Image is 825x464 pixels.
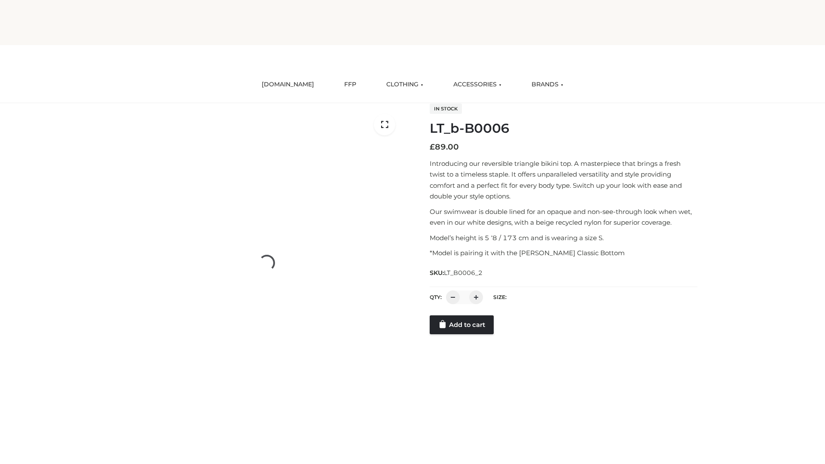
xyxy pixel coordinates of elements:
p: Model’s height is 5 ‘8 / 173 cm and is wearing a size S. [430,232,697,244]
span: £ [430,142,435,152]
p: Introducing our reversible triangle bikini top. A masterpiece that brings a fresh twist to a time... [430,158,697,202]
h1: LT_b-B0006 [430,121,697,136]
p: *Model is pairing it with the [PERSON_NAME] Classic Bottom [430,247,697,259]
a: BRANDS [525,75,570,94]
a: [DOMAIN_NAME] [255,75,321,94]
label: Size: [493,294,507,300]
a: Add to cart [430,315,494,334]
p: Our swimwear is double lined for an opaque and non-see-through look when wet, even in our white d... [430,206,697,228]
a: ACCESSORIES [447,75,508,94]
span: LT_B0006_2 [444,269,483,277]
a: CLOTHING [380,75,430,94]
label: QTY: [430,294,442,300]
a: FFP [338,75,363,94]
span: In stock [430,104,462,114]
bdi: 89.00 [430,142,459,152]
span: SKU: [430,268,483,278]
